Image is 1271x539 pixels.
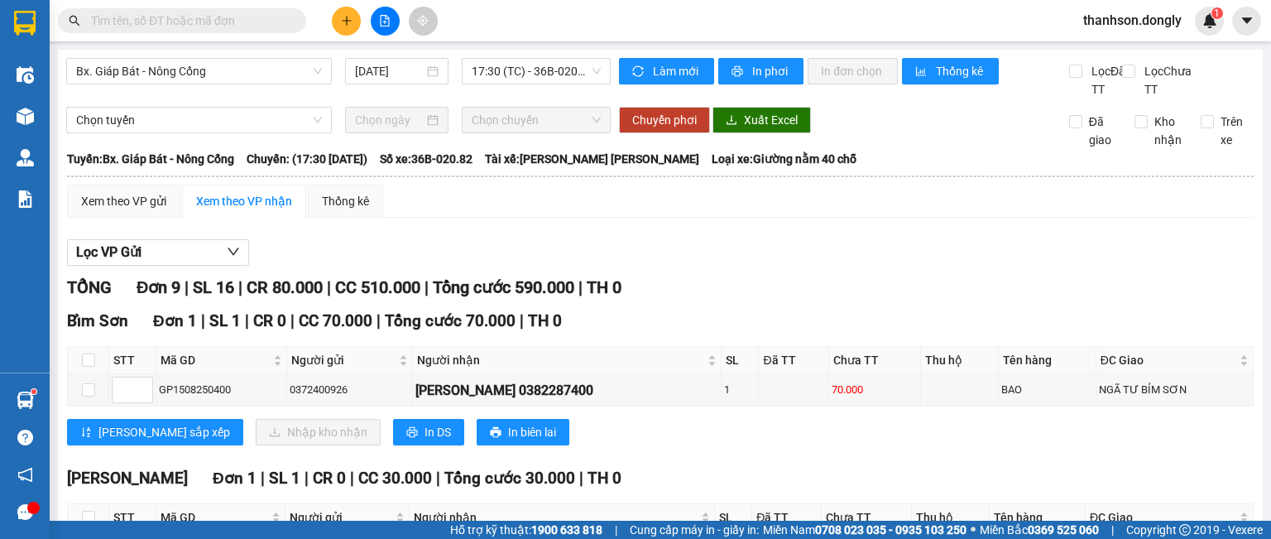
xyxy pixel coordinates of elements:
button: Chuyển phơi [619,107,710,133]
span: | [201,311,205,330]
strong: 0708 023 035 - 0935 103 250 [815,523,966,537]
span: | [578,277,583,297]
button: plus [332,7,361,36]
span: Mã GD [161,508,268,527]
div: Xem theo VP nhận [196,192,292,210]
div: BAO [1001,382,1093,398]
span: CC 510.000 [335,277,420,297]
span: download [726,114,737,128]
span: notification [17,467,33,483]
span: Người gửi [290,508,392,527]
span: Đơn 9 [137,277,180,297]
span: CR 0 [313,469,346,488]
th: Thu hộ [912,504,989,532]
th: Tên hàng [999,347,1096,374]
span: | [261,469,265,488]
span: Tổng cước 70.000 [385,311,516,330]
button: aim [409,7,438,36]
th: Tên hàng [990,504,1086,532]
span: Đơn 1 [213,469,257,488]
span: Người nhận [414,508,698,527]
img: warehouse-icon [17,108,34,125]
span: TH 0 [528,311,562,330]
div: Xem theo VP gửi [81,192,166,210]
span: 1 [1214,7,1220,19]
span: CR 0 [253,311,286,330]
span: Tổng cước 590.000 [433,277,574,297]
button: sort-ascending[PERSON_NAME] sắp xếp [67,419,243,445]
button: downloadXuất Excel [712,107,811,133]
span: TỔNG [67,277,112,297]
span: ĐC Giao [1101,351,1236,369]
th: Chưa TT [829,347,921,374]
td: GP1508250400 [156,374,287,407]
th: SL [722,347,759,374]
span: | [350,469,354,488]
span: Đơn 1 [153,311,197,330]
span: TH 0 [587,277,621,297]
span: Miền Nam [763,521,966,539]
th: Thu hộ [921,347,999,374]
span: In biên lai [508,423,556,441]
span: Tổng cước 30.000 [444,469,575,488]
span: aim [417,15,429,26]
img: warehouse-icon [17,66,34,84]
input: Tìm tên, số ĐT hoặc mã đơn [91,12,286,30]
span: Chuyến: (17:30 [DATE]) [247,150,367,168]
strong: PHIẾU BIÊN NHẬN [46,109,137,145]
button: Lọc VP Gửi [67,239,249,266]
span: CC 30.000 [358,469,432,488]
span: bar-chart [915,65,929,79]
img: logo [8,57,36,115]
strong: 1900 633 818 [531,523,602,537]
span: 17:30 (TC) - 36B-020.82 [472,59,602,84]
span: Chọn tuyến [76,108,322,132]
th: Chưa TT [822,504,913,532]
button: In đơn chọn [808,58,898,84]
span: sync [632,65,646,79]
div: [PERSON_NAME] 0382287400 [415,380,719,401]
span: | [520,311,524,330]
span: Người gửi [291,351,395,369]
span: Tài xế: [PERSON_NAME] [PERSON_NAME] [485,150,699,168]
input: Chọn ngày [355,111,423,129]
sup: 1 [1211,7,1223,19]
button: caret-down [1232,7,1261,36]
span: | [245,311,249,330]
span: | [579,469,583,488]
span: Xuất Excel [744,111,798,129]
div: 1 [724,382,755,398]
div: 70.000 [832,382,918,398]
span: printer [406,426,418,440]
span: thanhson.dongly [1070,10,1195,31]
strong: CHUYỂN PHÁT NHANH ĐÔNG LÝ [39,13,143,67]
span: SL 16 [193,277,234,297]
span: Chọn chuyến [472,108,602,132]
img: warehouse-icon [17,392,34,409]
span: TH 0 [588,469,621,488]
th: SL [715,504,752,532]
span: [PERSON_NAME] [67,469,188,488]
span: sort-ascending [80,426,92,440]
span: In phơi [752,62,790,80]
span: | [305,469,309,488]
span: caret-down [1240,13,1254,28]
span: Cung cấp máy in - giấy in: [630,521,759,539]
span: | [377,311,381,330]
div: 0372400926 [290,382,409,398]
span: | [327,277,331,297]
span: CC 70.000 [299,311,372,330]
span: Miền Bắc [980,521,1099,539]
button: printerIn biên lai [477,419,569,445]
div: GP1508250400 [159,382,284,398]
span: | [1111,521,1114,539]
span: | [185,277,189,297]
span: Làm mới [653,62,701,80]
button: downloadNhập kho nhận [256,419,381,445]
button: bar-chartThống kê [902,58,999,84]
span: SĐT XE 0985 727 472 [47,70,136,106]
div: Thống kê [322,192,369,210]
button: syncLàm mới [619,58,714,84]
strong: 0369 525 060 [1028,523,1099,537]
span: Bỉm Sơn [67,311,128,330]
